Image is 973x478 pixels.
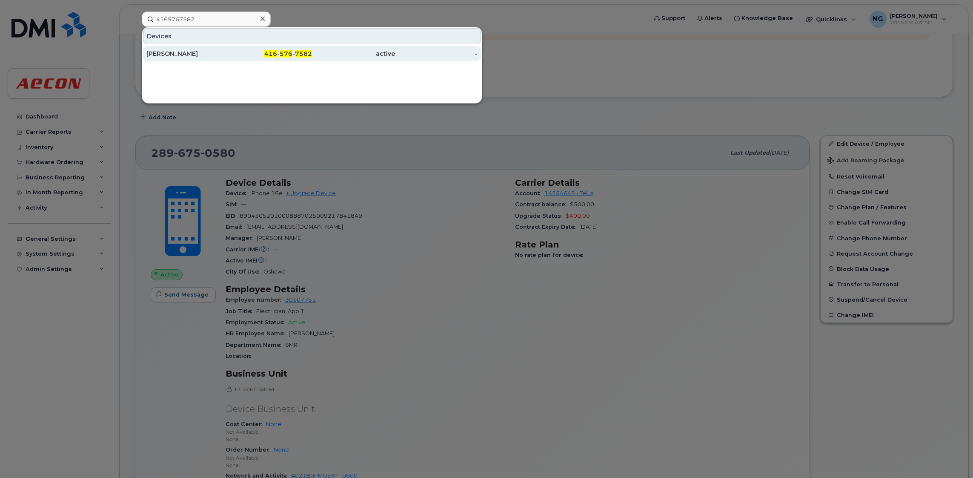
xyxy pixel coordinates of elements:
div: [PERSON_NAME] [146,49,229,58]
span: 576 [280,50,292,58]
div: - - [229,49,312,58]
div: - [395,49,478,58]
input: Find something... [142,12,271,27]
div: active [312,49,395,58]
span: 416 [264,50,277,58]
div: Devices [143,28,481,44]
a: [PERSON_NAME]416-576-7582active- [143,46,481,61]
span: 7582 [295,50,312,58]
